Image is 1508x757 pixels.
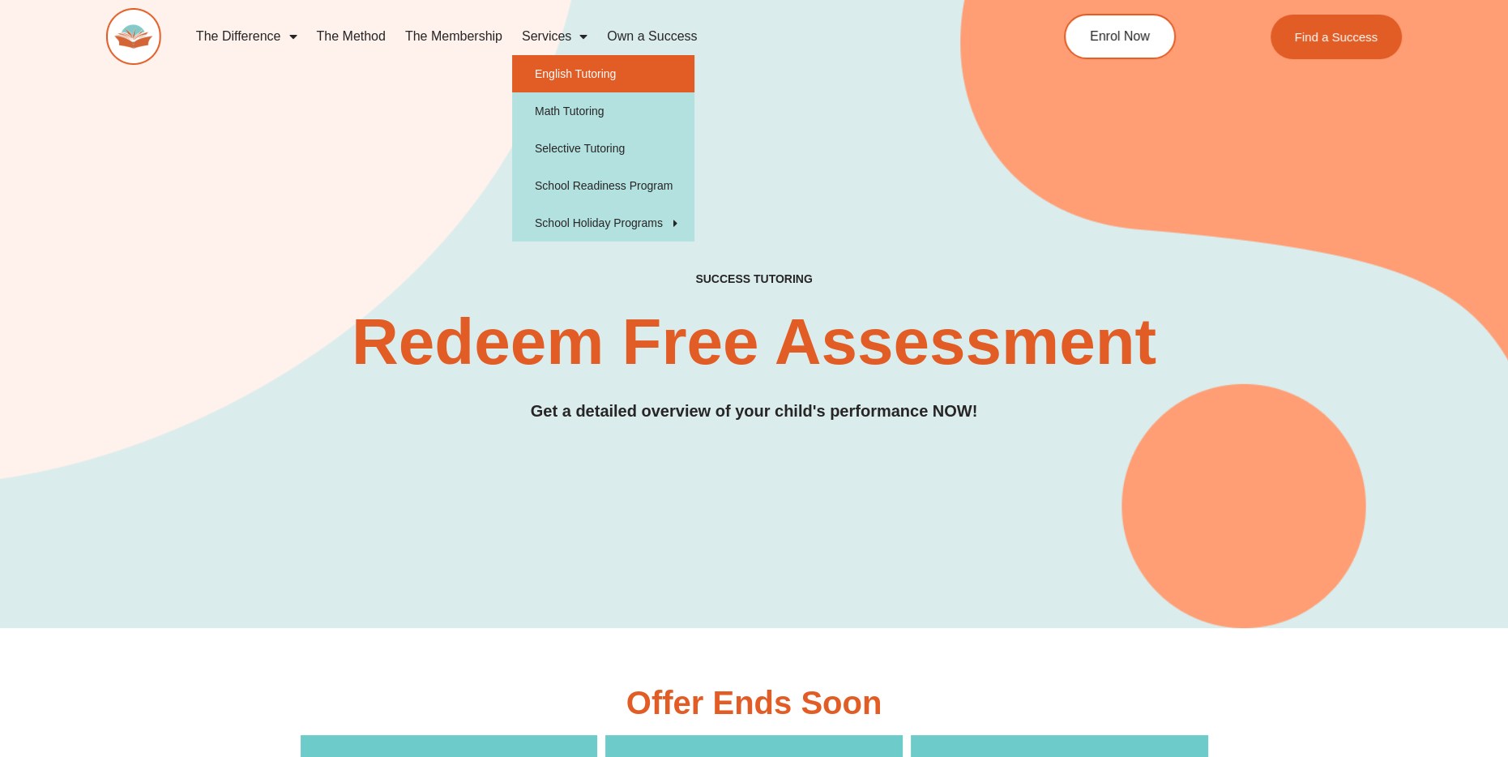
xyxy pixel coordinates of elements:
a: The Membership [395,18,512,55]
a: Find a Success [1271,15,1403,59]
a: Services [512,18,597,55]
a: Enrol Now [1064,14,1176,59]
h3: Offer Ends Soon [301,686,1208,719]
span: Find a Success [1295,31,1378,43]
a: English Tutoring [512,55,694,92]
span: Enrol Now [1090,30,1150,43]
a: The Difference [186,18,307,55]
a: School Holiday Programs [512,204,694,242]
a: The Method [306,18,395,55]
nav: Menu [186,18,990,55]
a: Selective Tutoring [512,130,694,167]
h3: Get a detailed overview of your child's performance NOW! [106,399,1403,424]
a: School Readiness Program [512,167,694,204]
h4: SUCCESS TUTORING​ [562,272,946,286]
iframe: Chat Widget [1238,574,1508,757]
ul: Services [512,55,694,242]
h2: Redeem Free Assessment [106,310,1403,374]
a: Math Tutoring [512,92,694,130]
a: Own a Success [597,18,707,55]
